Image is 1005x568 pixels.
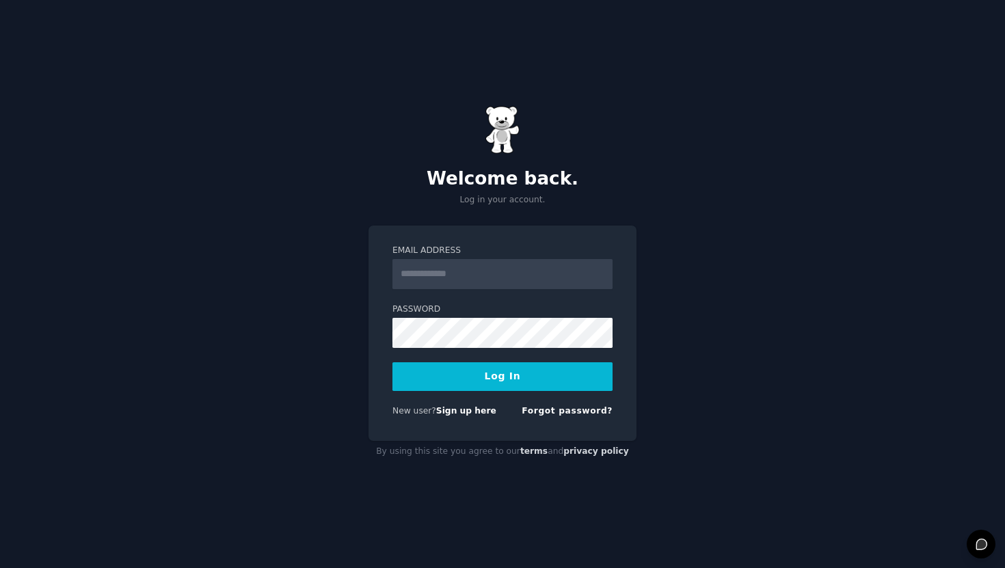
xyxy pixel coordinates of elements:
a: terms [520,446,548,456]
button: Log In [392,362,613,391]
img: Gummy Bear [485,106,520,154]
h2: Welcome back. [368,168,636,190]
label: Email Address [392,245,613,257]
a: privacy policy [563,446,629,456]
span: New user? [392,406,436,416]
label: Password [392,303,613,316]
a: Sign up here [436,406,496,416]
p: Log in your account. [368,194,636,206]
a: Forgot password? [522,406,613,416]
div: By using this site you agree to our and [368,441,636,463]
